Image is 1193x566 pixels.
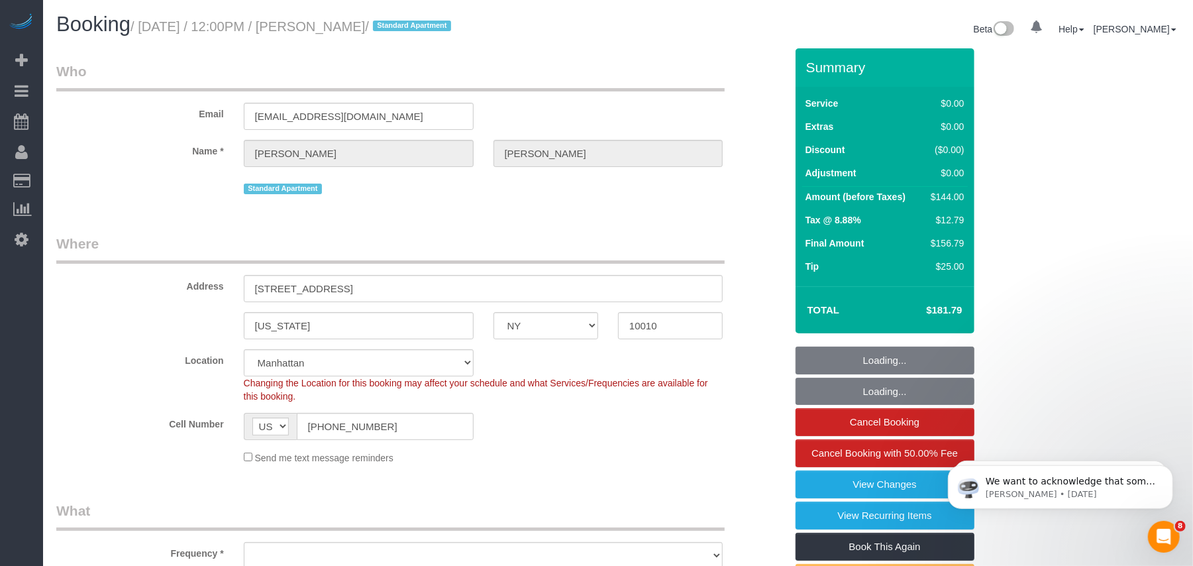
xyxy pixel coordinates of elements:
input: Email [244,103,474,130]
label: Adjustment [805,166,856,180]
a: Book This Again [796,533,974,561]
div: ($0.00) [925,143,964,156]
img: Automaid Logo [8,13,34,32]
label: Final Amount [805,237,864,250]
div: $144.00 [925,190,964,203]
div: $0.00 [925,166,964,180]
a: View Recurring Items [796,502,974,530]
legend: Where [56,234,725,264]
strong: Total [807,304,840,315]
label: Extras [805,120,834,133]
div: $12.79 [925,213,964,227]
img: New interface [992,21,1014,38]
span: Send me text message reminders [255,453,393,463]
label: Discount [805,143,845,156]
label: Email [46,103,234,121]
span: 8 [1175,521,1186,532]
label: Frequency * [46,542,234,560]
a: [PERSON_NAME] [1094,24,1176,34]
span: Standard Apartment [244,184,323,194]
label: Amount (before Taxes) [805,190,906,203]
a: Beta [974,24,1015,34]
legend: Who [56,62,725,91]
span: Cancel Booking with 50.00% Fee [811,447,958,459]
label: Cell Number [46,413,234,431]
div: $0.00 [925,120,964,133]
h3: Summary [806,60,968,75]
a: Cancel Booking [796,408,974,436]
div: $156.79 [925,237,964,250]
input: Last Name [493,140,723,167]
p: Message from Ellie, sent 3d ago [58,51,229,63]
a: Help [1059,24,1084,34]
label: Service [805,97,839,110]
input: First Name [244,140,474,167]
input: Zip Code [618,312,723,339]
a: View Changes [796,471,974,498]
iframe: Intercom live chat [1148,521,1180,553]
label: Address [46,275,234,293]
input: City [244,312,474,339]
iframe: Intercom notifications message [928,437,1193,530]
h4: $181.79 [886,305,962,316]
span: Standard Apartment [373,21,452,31]
label: Tax @ 8.88% [805,213,861,227]
a: Cancel Booking with 50.00% Fee [796,439,974,467]
label: Location [46,349,234,367]
legend: What [56,501,725,531]
label: Tip [805,260,819,273]
div: $0.00 [925,97,964,110]
span: We want to acknowledge that some users may be experiencing lag or slower performance in our softw... [58,38,228,220]
label: Name * [46,140,234,158]
small: / [DATE] / 12:00PM / [PERSON_NAME] [130,19,455,34]
div: $25.00 [925,260,964,273]
span: Booking [56,13,130,36]
span: / [365,19,455,34]
input: Cell Number [297,413,474,440]
span: Changing the Location for this booking may affect your schedule and what Services/Frequencies are... [244,378,708,402]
